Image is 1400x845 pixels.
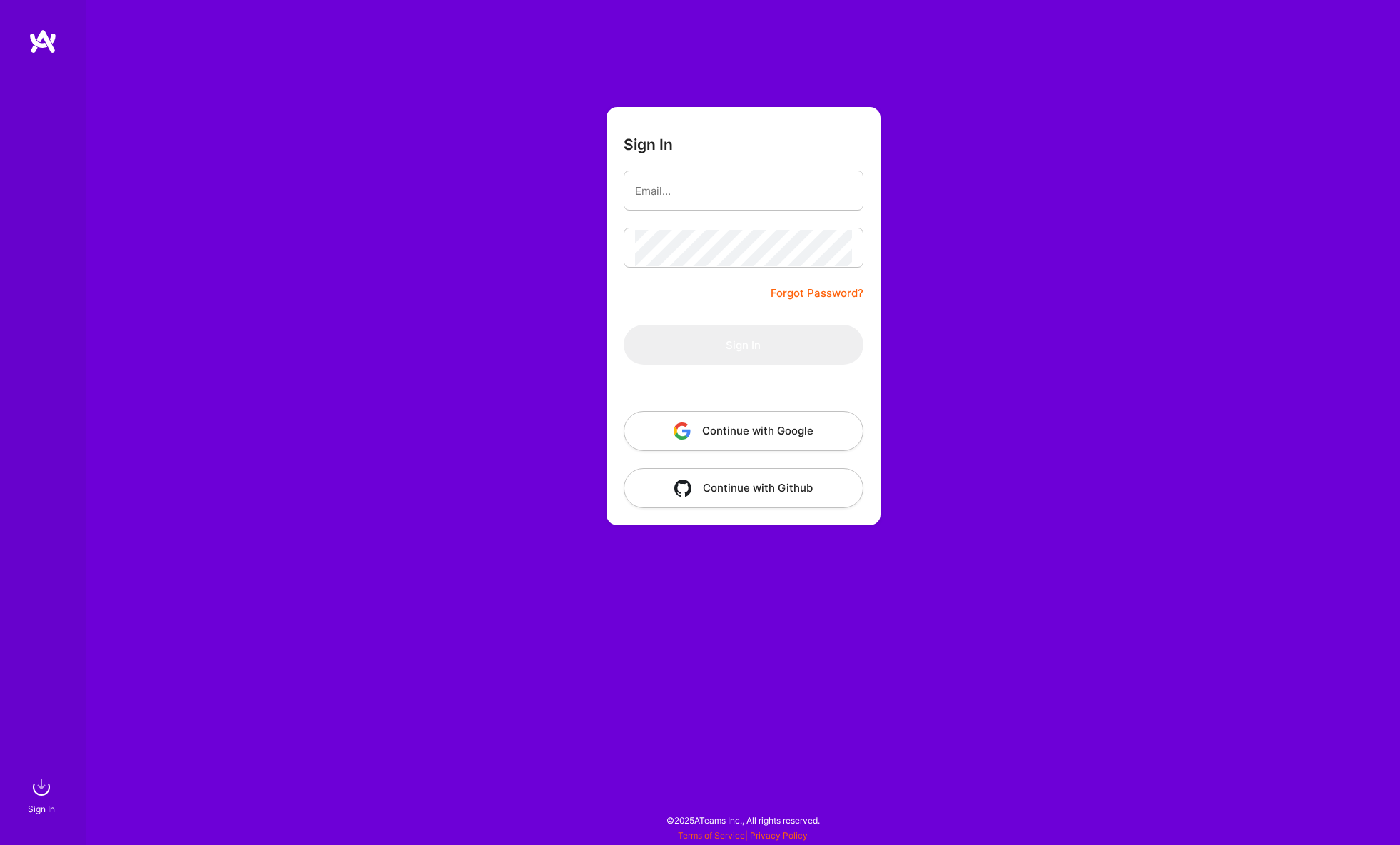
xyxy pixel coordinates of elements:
img: icon [674,480,691,497]
h3: Sign In [624,136,673,153]
input: Email... [635,173,852,209]
div: Sign In [28,801,55,816]
img: icon [674,422,691,440]
span: | [678,830,808,841]
button: Continue with Google [624,411,863,451]
a: sign inSign In [30,773,56,816]
div: © 2025 ATeams Inc., All rights reserved. [86,802,1400,838]
a: Forgot Password? [771,285,863,302]
button: Continue with Github [624,468,863,508]
img: logo [29,29,57,54]
button: Sign In [624,325,863,365]
a: Terms of Service [678,830,745,841]
a: Privacy Policy [750,830,808,841]
img: sign in [27,773,56,801]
